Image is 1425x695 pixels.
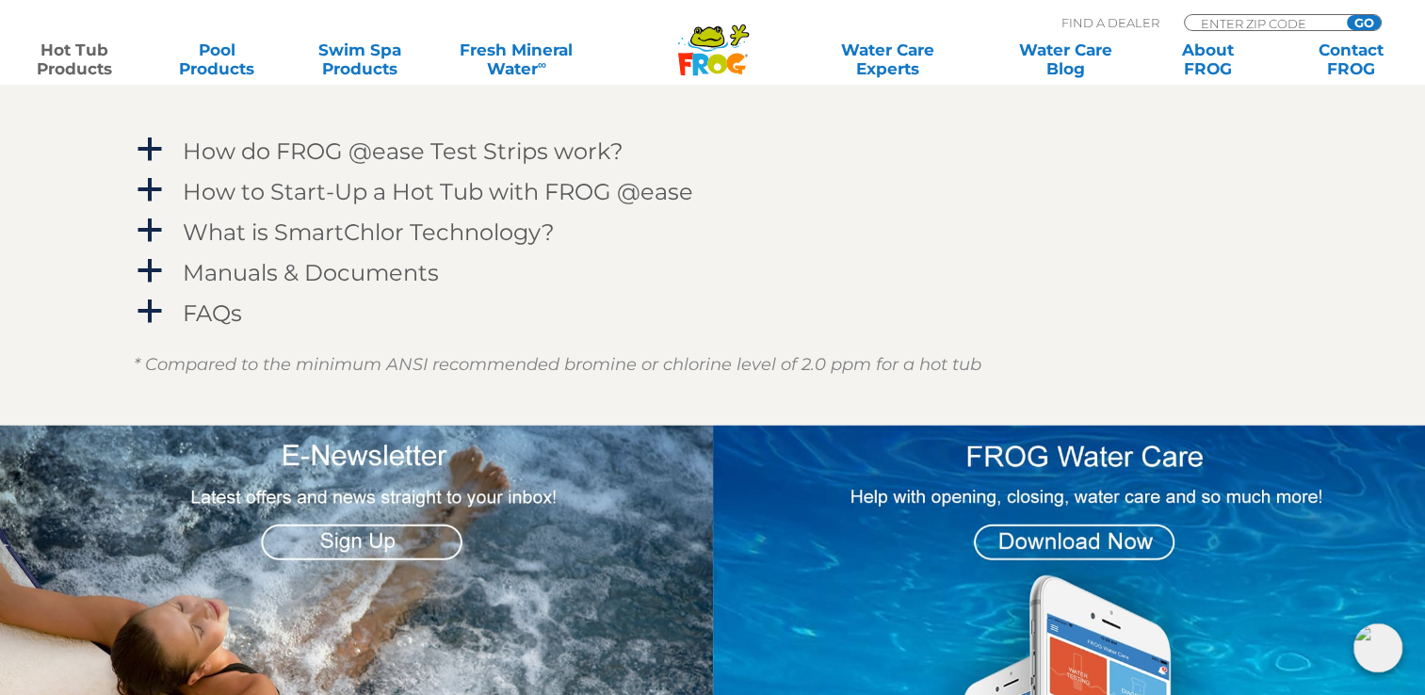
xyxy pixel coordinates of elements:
[134,174,1292,209] a: a How to Start-Up a Hot Tub with FROG @ease
[134,296,1292,331] a: a FAQs
[798,40,978,78] a: Water CareExperts
[1153,40,1264,78] a: AboutFROG
[162,40,273,78] a: PoolProducts
[538,57,546,72] sup: ∞
[1347,15,1381,30] input: GO
[183,219,555,245] h4: What is SmartChlor Technology?
[136,217,164,245] span: a
[183,260,439,285] h4: Manuals & Documents
[134,354,981,375] em: * Compared to the minimum ANSI recommended bromine or chlorine level of 2.0 ppm for a hot tub
[1061,14,1159,31] p: Find A Dealer
[136,136,164,164] span: a
[1199,15,1326,31] input: Zip Code Form
[136,298,164,326] span: a
[1353,623,1402,672] img: openIcon
[136,176,164,204] span: a
[183,138,623,164] h4: How do FROG @ease Test Strips work?
[134,134,1292,169] a: a How do FROG @ease Test Strips work?
[1010,40,1121,78] a: Water CareBlog
[183,300,242,326] h4: FAQs
[19,40,130,78] a: Hot TubProducts
[183,179,693,204] h4: How to Start-Up a Hot Tub with FROG @ease
[134,215,1292,250] a: a What is SmartChlor Technology?
[136,257,164,285] span: a
[304,40,415,78] a: Swim SpaProducts
[447,40,586,78] a: Fresh MineralWater∞
[134,255,1292,290] a: a Manuals & Documents
[1295,40,1406,78] a: ContactFROG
